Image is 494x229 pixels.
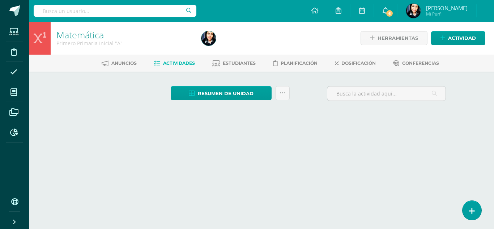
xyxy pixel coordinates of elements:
[154,58,195,69] a: Actividades
[281,60,318,66] span: Planificación
[426,11,468,17] span: Mi Perfil
[393,58,439,69] a: Conferencias
[273,58,318,69] a: Planificación
[201,31,216,46] img: 40a78f1f58f45e25bd73882cb4db0d92.png
[426,4,468,12] span: [PERSON_NAME]
[163,60,195,66] span: Actividades
[223,60,256,66] span: Estudiantes
[378,31,418,45] span: Herramientas
[171,86,272,100] a: Resumen de unidad
[386,9,393,17] span: 6
[448,31,476,45] span: Actividad
[102,58,137,69] a: Anuncios
[361,31,427,45] a: Herramientas
[212,58,256,69] a: Estudiantes
[198,87,254,100] span: Resumen de unidad
[111,60,137,66] span: Anuncios
[341,60,376,66] span: Dosificación
[327,86,446,101] input: Busca la actividad aquí...
[402,60,439,66] span: Conferencias
[56,29,104,41] a: Matemática
[335,58,376,69] a: Dosificación
[406,4,421,18] img: 40a78f1f58f45e25bd73882cb4db0d92.png
[34,5,196,17] input: Busca un usuario...
[56,30,193,40] h1: Matemática
[56,40,193,47] div: Primero Primaria Inicial 'A'
[431,31,485,45] a: Actividad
